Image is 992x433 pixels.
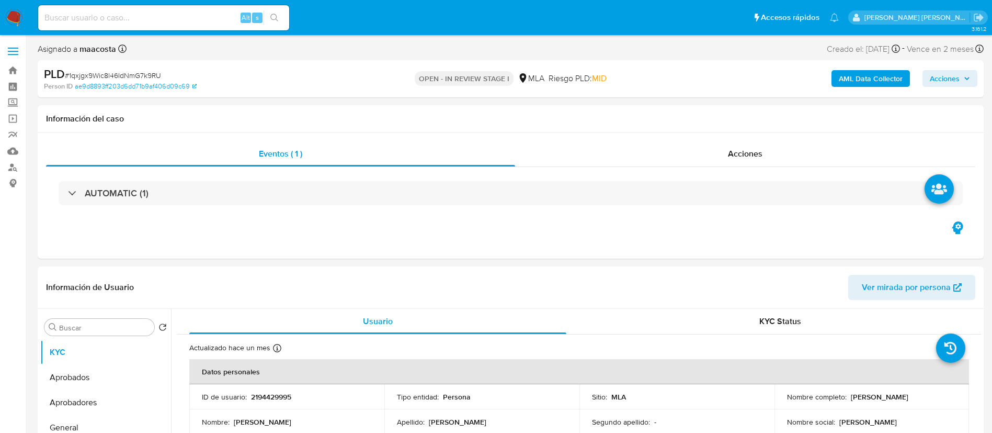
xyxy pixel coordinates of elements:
a: Notificaciones [830,13,839,22]
p: [PERSON_NAME] [429,417,486,427]
p: 2194429995 [251,392,291,402]
p: Actualizado hace un mes [189,343,270,353]
button: Acciones [922,70,977,87]
span: KYC Status [759,315,801,327]
div: MLA [518,73,544,84]
span: Riesgo PLD: [549,73,607,84]
b: maacosta [77,43,116,55]
button: Aprobadores [40,390,171,415]
p: MLA [611,392,626,402]
span: Asignado a [38,43,116,55]
span: # 1qxjgx9Wic8l46IdNmG7k9RU [65,70,161,81]
p: [PERSON_NAME] [234,417,291,427]
p: [PERSON_NAME] [851,392,908,402]
span: Vence en 2 meses [907,43,974,55]
span: - [902,42,905,56]
p: OPEN - IN REVIEW STAGE I [415,71,514,86]
p: Tipo entidad : [397,392,439,402]
span: Accesos rápidos [761,12,819,23]
th: Datos personales [189,359,969,384]
span: MID [592,72,607,84]
button: Volver al orden por defecto [158,323,167,335]
p: [PERSON_NAME] [839,417,897,427]
div: Creado el: [DATE] [827,42,900,56]
p: Nombre completo : [787,392,847,402]
input: Buscar usuario o caso... [38,11,289,25]
p: Nombre social : [787,417,835,427]
a: ae9d8893ff203d6dd71b9af406d09c69 [75,82,197,91]
span: Acciones [728,148,762,160]
span: Eventos ( 1 ) [259,148,302,160]
h1: Información de Usuario [46,282,134,293]
p: Sitio : [592,392,607,402]
p: Apellido : [397,417,425,427]
button: Ver mirada por persona [848,275,975,300]
input: Buscar [59,323,150,332]
a: Salir [973,12,984,23]
button: Aprobados [40,365,171,390]
p: Segundo apellido : [592,417,650,427]
div: AUTOMATIC (1) [59,181,963,205]
h3: AUTOMATIC (1) [85,187,149,199]
p: - [654,417,656,427]
h1: Información del caso [46,114,975,124]
p: ID de usuario : [202,392,247,402]
p: Persona [443,392,471,402]
p: Nombre : [202,417,230,427]
b: PLD [44,65,65,82]
b: Person ID [44,82,73,91]
span: Ver mirada por persona [862,275,951,300]
button: search-icon [264,10,285,25]
span: s [256,13,259,23]
span: Usuario [363,315,393,327]
p: maria.acosta@mercadolibre.com [864,13,970,23]
span: Acciones [930,70,960,87]
b: AML Data Collector [839,70,903,87]
button: KYC [40,340,171,365]
button: Buscar [49,323,57,331]
span: Alt [242,13,250,23]
button: AML Data Collector [831,70,910,87]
